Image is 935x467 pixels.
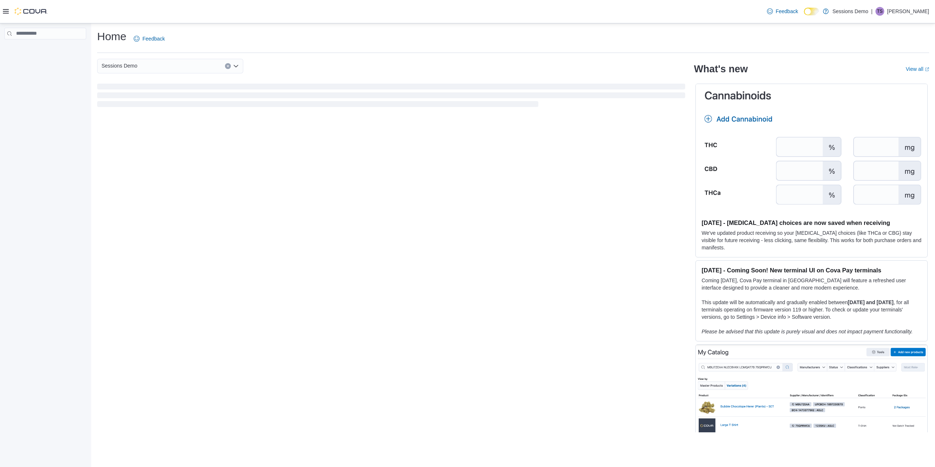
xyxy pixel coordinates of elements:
a: Feedback [131,31,168,46]
button: Clear input [225,63,231,69]
h3: [DATE] - Coming Soon! New terminal UI on Cova Pay terminals [702,267,921,274]
h1: Home [97,29,126,44]
svg: External link [925,67,929,72]
span: Loading [97,85,685,108]
div: Taylor Sedore [875,7,884,16]
img: Cova [15,8,47,15]
h3: [DATE] - [MEDICAL_DATA] choices are now saved when receiving [702,219,921,226]
button: Open list of options [233,63,239,69]
a: Feedback [764,4,801,19]
span: TS [877,7,882,16]
span: Feedback [776,8,798,15]
h2: What's new [694,63,748,75]
em: Please be advised that this update is purely visual and does not impact payment functionality. [702,329,913,334]
nav: Complex example [4,41,86,58]
span: Feedback [142,35,165,42]
p: [PERSON_NAME] [887,7,929,16]
p: We've updated product receiving so your [MEDICAL_DATA] choices (like THCa or CBG) stay visible fo... [702,229,921,251]
a: View allExternal link [906,66,929,72]
span: Sessions Demo [102,61,137,70]
p: Coming [DATE], Cova Pay terminal in [GEOGRAPHIC_DATA] will feature a refreshed user interface des... [702,277,921,291]
p: This update will be automatically and gradually enabled between , for all terminals operating on ... [702,299,921,321]
input: Dark Mode [804,8,819,15]
p: Sessions Demo [832,7,868,16]
p: | [871,7,873,16]
strong: [DATE] and [DATE] [848,299,893,305]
